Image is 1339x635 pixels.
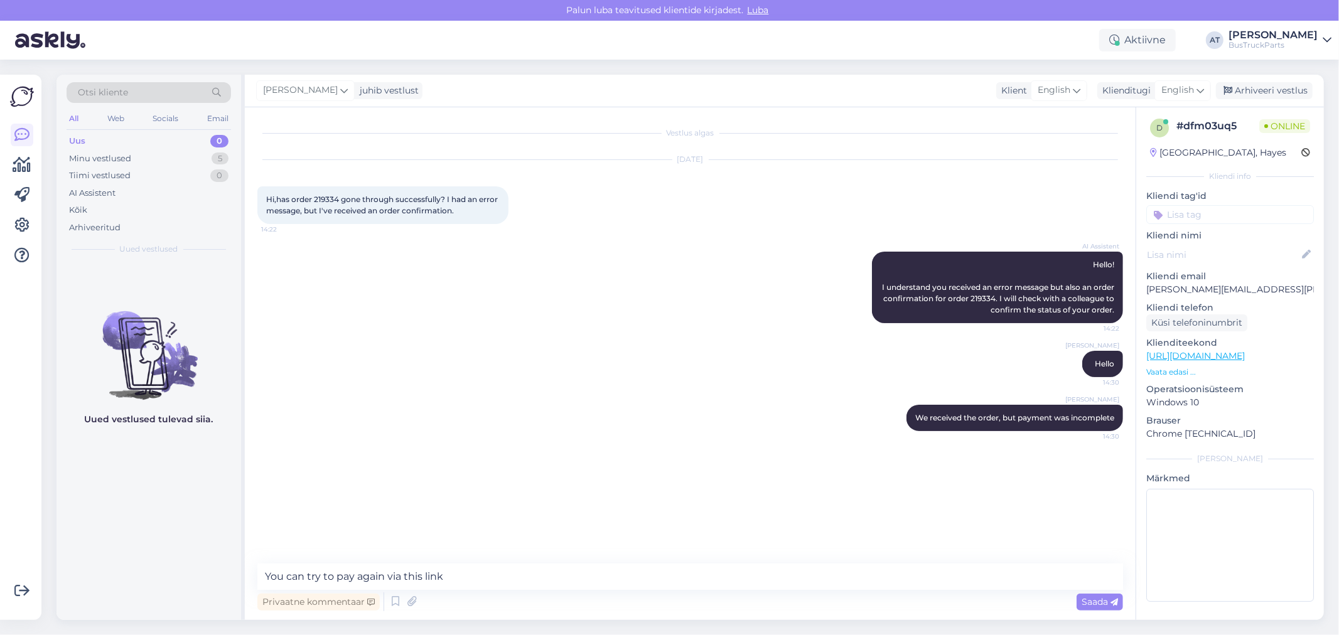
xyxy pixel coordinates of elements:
[56,289,241,402] img: No chats
[1146,205,1314,224] input: Lisa tag
[1099,29,1176,51] div: Aktiivne
[1072,378,1119,387] span: 14:30
[210,169,229,182] div: 0
[1229,40,1318,50] div: BusTruckParts
[120,243,178,255] span: Uued vestlused
[69,169,131,182] div: Tiimi vestlused
[1146,336,1314,350] p: Klienditeekond
[1082,596,1118,607] span: Saada
[210,135,229,147] div: 0
[1095,359,1114,368] span: Hello
[205,110,231,127] div: Email
[1161,83,1194,97] span: English
[1259,119,1310,133] span: Online
[69,152,131,165] div: Minu vestlused
[257,594,380,611] div: Privaatne kommentaar
[69,221,121,234] div: Arhiveeritud
[996,84,1027,97] div: Klient
[355,84,419,97] div: juhib vestlust
[1146,396,1314,409] p: Windows 10
[1072,432,1119,441] span: 14:30
[1146,270,1314,283] p: Kliendi email
[150,110,181,127] div: Socials
[1206,31,1223,49] div: AT
[1146,366,1314,378] p: Vaata edasi ...
[1146,283,1314,296] p: [PERSON_NAME][EMAIL_ADDRESS][PERSON_NAME][DOMAIN_NAME]
[105,110,127,127] div: Web
[69,187,116,200] div: AI Assistent
[1146,383,1314,396] p: Operatsioonisüsteem
[1146,472,1314,485] p: Märkmed
[257,154,1123,165] div: [DATE]
[257,127,1123,139] div: Vestlus algas
[85,413,213,426] p: Uued vestlused tulevad siia.
[1146,171,1314,182] div: Kliendi info
[1216,82,1313,99] div: Arhiveeri vestlus
[1038,83,1070,97] span: English
[1146,350,1245,361] a: [URL][DOMAIN_NAME]
[1229,30,1331,50] a: [PERSON_NAME]BusTruckParts
[915,413,1114,422] span: We received the order, but payment was incomplete
[1146,189,1314,203] p: Kliendi tag'id
[10,85,34,109] img: Askly Logo
[1229,30,1318,40] div: [PERSON_NAME]
[1072,324,1119,333] span: 14:22
[261,225,308,234] span: 14:22
[1146,301,1314,314] p: Kliendi telefon
[1176,119,1259,134] div: # dfm03uq5
[212,152,229,165] div: 5
[69,135,85,147] div: Uus
[882,260,1116,314] span: Hello! I understand you received an error message but also an order confirmation for order 219334...
[257,563,1123,590] textarea: You can try to pay again via this link
[69,204,87,216] div: Kõik
[266,195,500,215] span: Hi,has order 219334 gone through successfully? I had an error message, but I've received an order...
[1146,314,1247,331] div: Küsi telefoninumbrit
[78,86,128,99] span: Otsi kliente
[1146,453,1314,464] div: [PERSON_NAME]
[1072,242,1119,251] span: AI Assistent
[263,83,338,97] span: [PERSON_NAME]
[1147,248,1299,262] input: Lisa nimi
[67,110,81,127] div: All
[1150,146,1286,159] div: [GEOGRAPHIC_DATA], Hayes
[1156,123,1163,132] span: d
[1097,84,1151,97] div: Klienditugi
[1065,395,1119,404] span: [PERSON_NAME]
[744,4,773,16] span: Luba
[1065,341,1119,350] span: [PERSON_NAME]
[1146,414,1314,427] p: Brauser
[1146,229,1314,242] p: Kliendi nimi
[1146,427,1314,440] p: Chrome [TECHNICAL_ID]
